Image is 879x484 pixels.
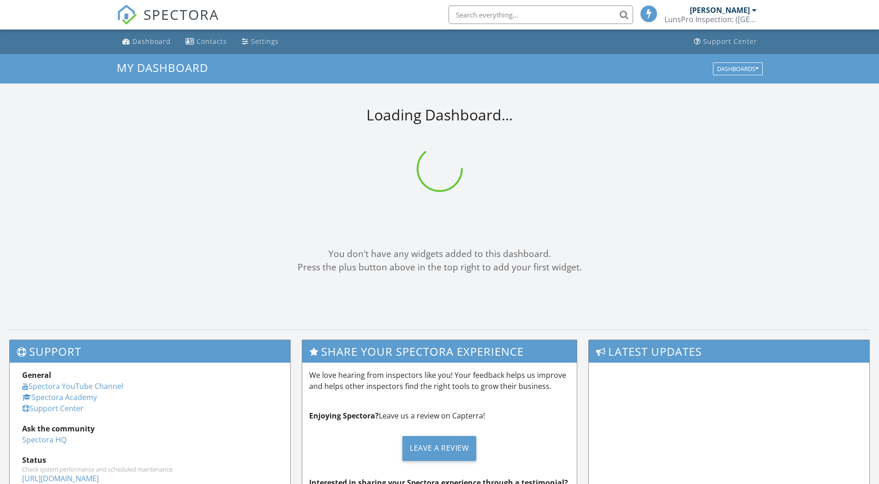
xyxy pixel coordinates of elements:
[713,62,763,75] button: Dashboards
[22,381,123,391] a: Spectora YouTube Channel
[302,340,577,363] h3: Share Your Spectora Experience
[448,6,633,24] input: Search everything...
[117,60,208,75] span: My Dashboard
[690,33,761,50] a: Support Center
[309,370,570,392] p: We love hearing from inspectors like you! Your feedback helps us improve and helps other inspecto...
[22,423,278,434] div: Ask the community
[717,66,759,72] div: Dashboards
[182,33,231,50] a: Contacts
[22,466,278,473] div: Check system performance and scheduled maintenance.
[22,370,51,380] strong: General
[690,6,750,15] div: [PERSON_NAME]
[703,37,757,46] div: Support Center
[664,15,757,24] div: LunsPro Inspection: (Atlanta)
[144,5,219,24] span: SPECTORA
[119,33,174,50] a: Dashboard
[22,403,84,413] a: Support Center
[132,37,171,46] div: Dashboard
[9,247,870,261] div: You don't have any widgets added to this dashboard.
[402,436,476,461] div: Leave a Review
[309,411,379,421] strong: Enjoying Spectora?
[22,473,99,484] a: [URL][DOMAIN_NAME]
[9,261,870,274] div: Press the plus button above in the top right to add your first widget.
[10,340,290,363] h3: Support
[117,12,219,32] a: SPECTORA
[309,410,570,421] p: Leave us a review on Capterra!
[22,454,278,466] div: Status
[238,33,282,50] a: Settings
[589,340,869,363] h3: Latest Updates
[309,429,570,468] a: Leave a Review
[22,435,66,445] a: Spectora HQ
[197,37,227,46] div: Contacts
[251,37,279,46] div: Settings
[22,392,97,402] a: Spectora Academy
[117,5,137,25] img: The Best Home Inspection Software - Spectora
